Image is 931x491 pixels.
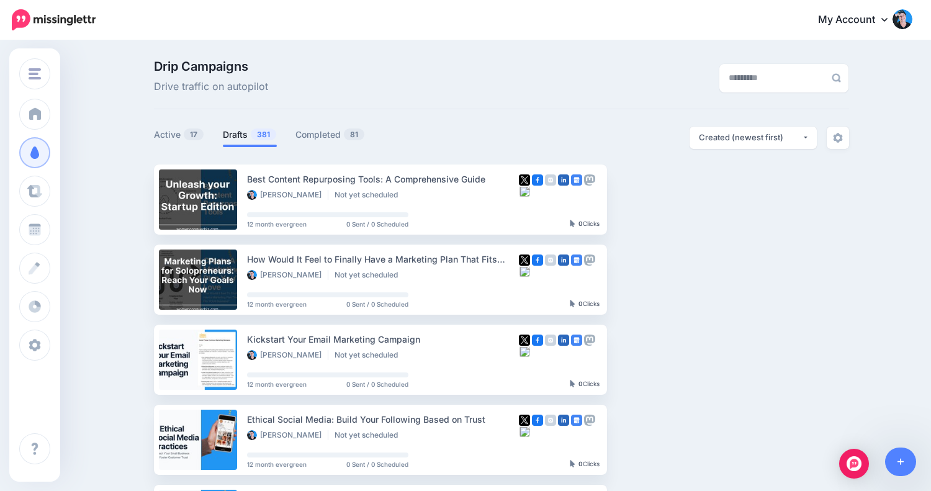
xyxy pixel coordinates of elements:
img: search-grey-6.png [832,73,841,83]
img: linkedin-square.png [558,255,569,266]
a: Completed81 [295,127,365,142]
img: pointer-grey-darker.png [570,380,575,387]
img: google_business-square.png [571,335,582,346]
div: Clicks [570,461,600,468]
button: Created (newest first) [690,127,817,149]
span: 12 month evergreen [247,461,307,467]
img: pointer-grey-darker.png [570,460,575,467]
span: Drive traffic on autopilot [154,79,268,95]
div: Best Content Repurposing Tools: A Comprehensive Guide [247,172,519,186]
img: settings-grey.png [833,133,843,143]
span: 0 Sent / 0 Scheduled [346,221,408,227]
img: facebook-square.png [532,335,543,346]
div: Clicks [570,220,600,228]
img: twitter-square.png [519,174,530,186]
a: My Account [806,5,912,35]
img: facebook-square.png [532,415,543,426]
img: linkedin-square.png [558,174,569,186]
a: Drafts381 [223,127,277,142]
li: [PERSON_NAME] [247,430,328,440]
img: pointer-grey-darker.png [570,220,575,227]
img: mastodon-grey-square.png [584,255,595,266]
b: 0 [578,460,583,467]
span: 17 [184,128,204,140]
div: How Would It Feel to Finally Have a Marketing Plan That Fits YOUR Business? [247,252,519,266]
img: menu.png [29,68,41,79]
span: 12 month evergreen [247,221,307,227]
div: Clicks [570,381,600,388]
img: bluesky-grey-square.png [519,346,530,357]
span: 0 Sent / 0 Scheduled [346,461,408,467]
img: bluesky-grey-square.png [519,266,530,277]
b: 0 [578,380,583,387]
img: linkedin-square.png [558,415,569,426]
img: instagram-grey-square.png [545,335,556,346]
img: twitter-square.png [519,415,530,426]
img: google_business-square.png [571,255,582,266]
span: 81 [344,128,364,140]
img: mastodon-grey-square.png [584,335,595,346]
div: Created (newest first) [699,132,802,143]
span: Drip Campaigns [154,60,268,73]
div: Kickstart Your Email Marketing Campaign [247,332,519,346]
span: 0 Sent / 0 Scheduled [346,381,408,387]
li: Not yet scheduled [335,430,404,440]
img: twitter-square.png [519,255,530,266]
li: Not yet scheduled [335,350,404,360]
b: 0 [578,300,583,307]
img: instagram-grey-square.png [545,255,556,266]
li: [PERSON_NAME] [247,270,328,280]
li: [PERSON_NAME] [247,190,328,200]
span: 12 month evergreen [247,301,307,307]
div: Ethical Social Media: Build Your Following Based on Trust [247,412,519,426]
span: 0 Sent / 0 Scheduled [346,301,408,307]
span: 381 [251,128,276,140]
img: facebook-square.png [532,174,543,186]
img: twitter-square.png [519,335,530,346]
img: mastodon-grey-square.png [584,174,595,186]
img: google_business-square.png [571,415,582,426]
img: instagram-grey-square.png [545,415,556,426]
a: Active17 [154,127,204,142]
span: 12 month evergreen [247,381,307,387]
li: [PERSON_NAME] [247,350,328,360]
img: Missinglettr [12,9,96,30]
img: instagram-grey-square.png [545,174,556,186]
li: Not yet scheduled [335,270,404,280]
img: pointer-grey-darker.png [570,300,575,307]
img: linkedin-square.png [558,335,569,346]
div: Open Intercom Messenger [839,449,869,479]
li: Not yet scheduled [335,190,404,200]
b: 0 [578,220,583,227]
img: mastodon-grey-square.png [584,415,595,426]
img: google_business-square.png [571,174,582,186]
img: facebook-square.png [532,255,543,266]
img: bluesky-grey-square.png [519,186,530,197]
img: bluesky-grey-square.png [519,426,530,437]
div: Clicks [570,300,600,308]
